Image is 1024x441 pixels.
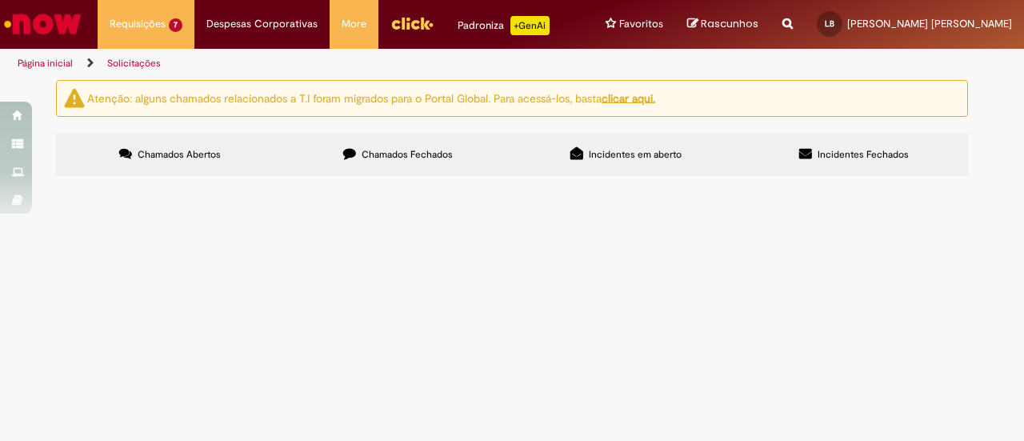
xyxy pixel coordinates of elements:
span: Incidentes em aberto [589,148,682,161]
a: Rascunhos [687,17,758,32]
span: Chamados Abertos [138,148,221,161]
span: Chamados Fechados [362,148,453,161]
span: LB [825,18,834,29]
span: Despesas Corporativas [206,16,318,32]
span: More [342,16,366,32]
img: ServiceNow [2,8,84,40]
span: Requisições [110,16,166,32]
span: Favoritos [619,16,663,32]
ng-bind-html: Atenção: alguns chamados relacionados a T.I foram migrados para o Portal Global. Para acessá-los,... [87,90,655,105]
span: Rascunhos [701,16,758,31]
span: Incidentes Fechados [818,148,909,161]
span: 7 [169,18,182,32]
a: Página inicial [18,57,73,70]
img: click_logo_yellow_360x200.png [390,11,434,35]
a: clicar aqui. [602,90,655,105]
ul: Trilhas de página [12,49,670,78]
p: +GenAi [510,16,550,35]
div: Padroniza [458,16,550,35]
span: [PERSON_NAME] [PERSON_NAME] [847,17,1012,30]
a: Solicitações [107,57,161,70]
